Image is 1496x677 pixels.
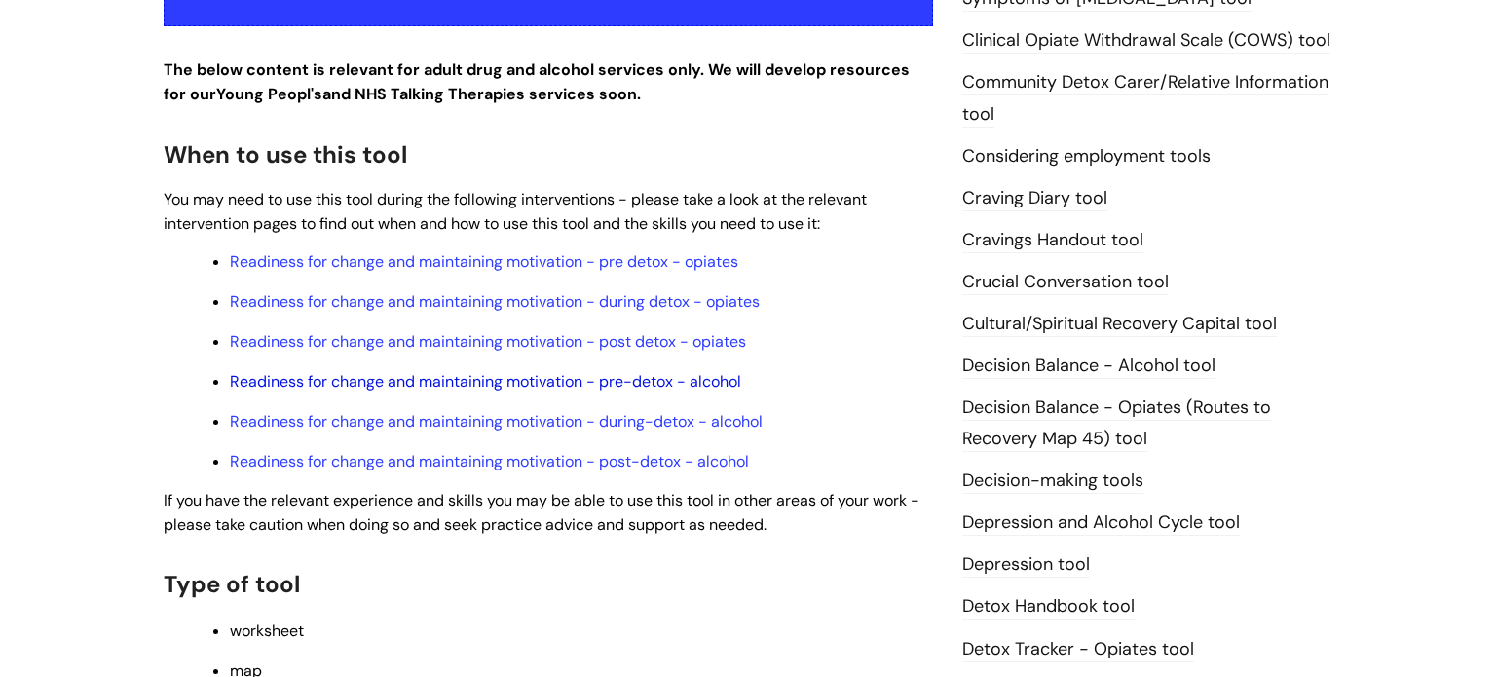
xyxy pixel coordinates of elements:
[230,251,738,272] a: Readiness for change and maintaining motivation - pre detox - opiates
[962,552,1090,578] a: Depression tool
[216,84,322,104] strong: Young Peopl's
[962,228,1143,253] a: Cravings Handout tool
[230,331,746,352] a: Readiness for change and maintaining motivation - post detox - opiates
[962,70,1328,127] a: Community Detox Carer/Relative Information tool
[164,189,867,234] span: You may need to use this tool during the following interventions - please take a look at the rele...
[962,270,1169,295] a: Crucial Conversation tool
[230,411,763,432] a: Readiness for change and maintaining motivation - during-detox - alcohol
[230,371,741,392] a: Readiness for change and maintaining motivation - pre-detox - alcohol
[962,354,1215,379] a: Decision Balance - Alcohol tool
[230,621,304,641] span: worksheet
[962,510,1240,536] a: Depression and Alcohol Cycle tool
[962,594,1135,620] a: Detox Handbook tool
[230,451,749,471] a: Readiness for change and maintaining motivation - post-detox - alcohol
[962,28,1330,54] a: Clinical Opiate Withdrawal Scale (COWS) tool
[962,395,1271,452] a: Decision Balance - Opiates (Routes to Recovery Map 45) tool
[962,144,1211,169] a: Considering employment tools
[164,490,919,535] span: If you have the relevant experience and skills you may be able to use this tool in other areas of...
[962,312,1277,337] a: Cultural/Spiritual Recovery Capital tool
[164,139,407,169] span: When to use this tool
[164,569,300,599] span: Type of tool
[164,59,910,104] strong: The below content is relevant for adult drug and alcohol services only. We will develop resources...
[962,469,1143,494] a: Decision-making tools
[962,637,1194,662] a: Detox Tracker - Opiates tool
[230,291,760,312] a: Readiness for change and maintaining motivation - during detox - opiates
[962,186,1107,211] a: Craving Diary tool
